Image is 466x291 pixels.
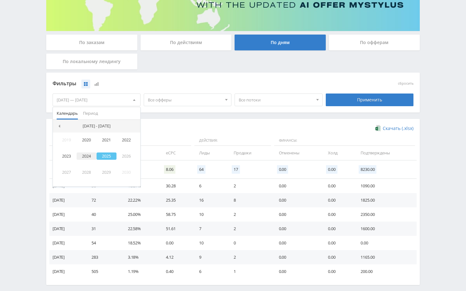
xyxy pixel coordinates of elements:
[322,193,354,207] td: 0.00
[322,146,354,160] td: Холд
[235,35,326,50] div: По дням
[85,207,122,222] td: 40
[85,264,122,279] td: 505
[227,250,273,264] td: 2
[273,207,322,222] td: 0.00
[80,124,113,129] div: [DATE] - [DATE]
[122,250,160,264] td: 3.18%
[160,207,193,222] td: 58.75
[49,135,191,146] span: Данные:
[354,207,417,222] td: 2350.00
[277,165,288,174] span: 0.00
[160,250,193,264] td: 4.12
[57,107,78,120] span: Календарь
[354,193,417,207] td: 1825.00
[193,179,227,193] td: 6
[116,152,136,160] div: 2026
[193,207,227,222] td: 10
[227,222,273,236] td: 2
[49,264,85,279] td: [DATE]
[85,250,122,264] td: 283
[160,193,193,207] td: 25.35
[227,179,273,193] td: 2
[116,169,136,176] div: 2030
[193,236,227,250] td: 10
[359,165,376,174] span: 8230.00
[326,94,414,106] div: Применить
[232,165,240,174] span: 17
[122,146,160,160] td: CR
[239,94,313,106] span: Все потоки
[122,236,160,250] td: 18.52%
[80,107,100,120] button: Период
[148,94,222,106] span: Все офферы
[274,135,415,146] span: Финансы:
[160,236,193,250] td: 0.00
[97,169,116,176] div: 2029
[322,236,354,250] td: 0.00
[354,146,417,160] td: Подтверждены
[97,136,116,144] div: 2021
[116,136,136,144] div: 2022
[322,250,354,264] td: 0.00
[193,264,227,279] td: 6
[85,236,122,250] td: 54
[375,125,413,132] a: Скачать (.xlsx)
[398,81,413,86] button: сбросить
[354,222,417,236] td: 1600.00
[354,250,417,264] td: 1165.00
[160,179,193,193] td: 30.28
[122,179,160,193] td: 16.67%
[227,236,273,250] td: 0
[46,35,137,50] div: По заказам
[273,236,322,250] td: 0.00
[77,136,97,144] div: 2020
[273,146,322,160] td: Отменены
[164,165,175,174] span: 8.06
[329,35,420,50] div: По офферам
[354,236,417,250] td: 0.00
[160,264,193,279] td: 0.40
[77,152,97,160] div: 2024
[273,250,322,264] td: 0.00
[122,207,160,222] td: 25.00%
[122,264,160,279] td: 1.19%
[53,79,323,88] div: Фильтры
[141,35,232,50] div: По действиям
[193,250,227,264] td: 9
[85,193,122,207] td: 72
[273,193,322,207] td: 0.00
[49,236,85,250] td: [DATE]
[273,264,322,279] td: 0.00
[197,165,205,174] span: 64
[49,193,85,207] td: [DATE]
[49,146,85,160] td: Дата
[227,146,273,160] td: Продажи
[322,207,354,222] td: 0.00
[122,193,160,207] td: 22.22%
[57,152,77,160] div: 2023
[46,54,137,69] div: По локальному лендингу
[49,222,85,236] td: [DATE]
[57,169,77,176] div: 2027
[54,107,80,120] button: Календарь
[322,264,354,279] td: 0.00
[97,152,116,160] div: 2025
[53,94,140,106] div: [DATE] — [DATE]
[77,169,97,176] div: 2028
[375,125,381,131] img: xlsx
[57,136,77,144] div: 2019
[273,179,322,193] td: 0.00
[49,250,85,264] td: [DATE]
[227,193,273,207] td: 8
[193,193,227,207] td: 16
[322,222,354,236] td: 0.00
[49,207,85,222] td: [DATE]
[322,179,354,193] td: 0.00
[354,179,417,193] td: 1090.00
[49,160,85,179] td: Итого:
[227,264,273,279] td: 1
[227,207,273,222] td: 2
[194,135,271,146] span: Действия:
[193,146,227,160] td: Лиды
